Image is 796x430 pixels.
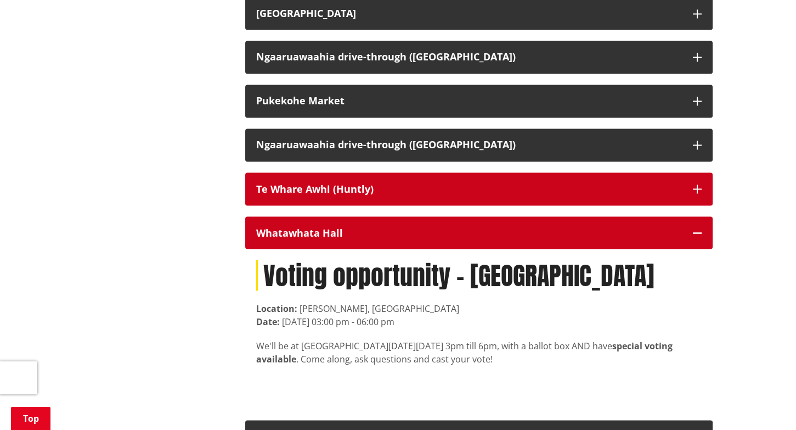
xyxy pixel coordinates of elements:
[245,216,713,249] button: Whatawhata Hall
[256,183,682,194] div: Te Whare Awhi (Huntly)
[256,8,682,19] div: [GEOGRAPHIC_DATA]
[256,302,297,314] strong: Location:
[256,139,682,150] div: Ngaaruawaahia drive-through ([GEOGRAPHIC_DATA])
[245,172,713,205] button: Te Whare Awhi (Huntly)
[256,96,682,107] div: Pukekohe Market
[245,41,713,74] button: Ngaaruawaahia drive-through ([GEOGRAPHIC_DATA])
[300,302,459,314] span: [PERSON_NAME], [GEOGRAPHIC_DATA]
[256,260,702,290] h1: Voting opportunity - [GEOGRAPHIC_DATA]
[245,85,713,118] button: Pukekohe Market
[256,339,673,365] span: [DATE][DATE] 3pm till 6pm, with a ballot box AND have . Come along, ask questions and cast your v...
[256,339,702,365] div: We'll be at [GEOGRAPHIC_DATA]
[256,315,280,327] strong: Date:
[256,227,682,238] div: Whatawhata Hall
[256,339,673,365] strong: special voting available
[746,384,785,423] iframe: Messenger Launcher
[11,407,50,430] a: Top
[256,52,682,63] div: Ngaaruawaahia drive-through ([GEOGRAPHIC_DATA])
[282,315,394,327] time: [DATE] 03:00 pm - 06:00 pm
[245,129,713,161] button: Ngaaruawaahia drive-through ([GEOGRAPHIC_DATA])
